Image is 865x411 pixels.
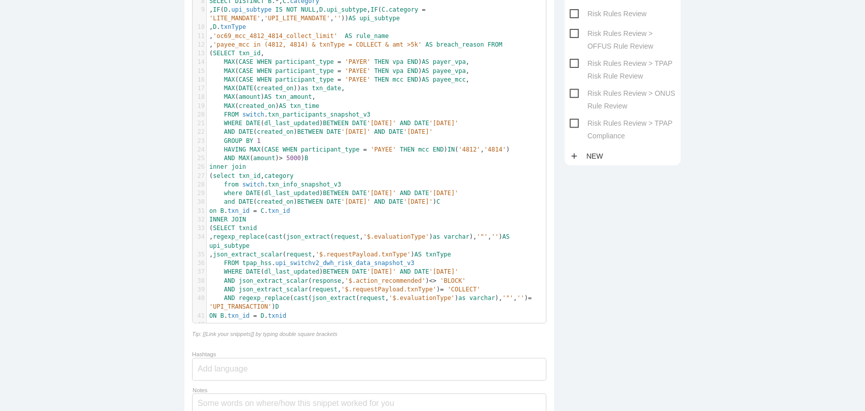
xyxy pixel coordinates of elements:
[443,233,469,240] span: varchar
[352,268,367,275] span: DATE
[425,251,451,258] span: txnType
[209,277,466,284] span: ( , )
[209,303,272,310] span: 'UPI_TRANSACTION'
[213,225,235,232] span: SELECT
[275,58,334,65] span: participant_type
[323,268,349,275] span: BETWEEN
[213,6,220,13] span: IF
[224,6,228,13] span: D
[334,15,341,22] span: ''
[422,6,425,13] span: =
[257,137,260,144] span: 1
[239,294,290,302] span: regexp_replace
[209,120,459,127] span: ( )
[264,190,319,197] span: dl_last_updated
[374,76,389,83] span: THEN
[286,251,312,258] span: request
[193,137,206,145] div: 23
[345,76,370,83] span: 'PAYEE'
[193,23,206,31] div: 10
[193,58,206,66] div: 14
[275,76,334,83] span: participant_type
[193,163,206,171] div: 26
[209,181,341,188] span: .
[209,233,513,249] span: , ( ( ( , ) ), , )
[209,294,535,310] span: ( ( ( , ) ), , ) )
[224,102,235,109] span: MAX
[209,242,249,249] span: upi_subtype
[374,58,389,65] span: THEN
[239,102,275,109] span: created_on
[193,128,206,136] div: 22
[433,76,466,83] span: payee_mcc
[517,294,524,302] span: ''
[213,172,235,179] span: select
[570,117,675,130] span: Risk Rules Review > TPAP Compliance
[193,84,206,93] div: 17
[224,198,235,205] span: and
[253,312,257,319] span: =
[301,6,316,13] span: NULL
[400,190,411,197] span: AND
[415,120,429,127] span: DATE
[418,146,429,153] span: mcc
[192,331,337,337] i: Tip: [[Link your snippets]] by typing double square brackets
[257,85,293,92] span: created_on
[440,277,466,284] span: 'BLOCK'
[228,312,249,319] span: txn_id
[433,146,444,153] span: END
[326,128,341,135] span: DATE
[286,155,301,162] span: 5000
[250,146,261,153] span: MAX
[363,146,367,153] span: =
[209,312,216,319] span: ON
[209,268,459,275] span: ( )
[193,268,206,276] div: 37
[224,128,235,135] span: AND
[193,110,206,119] div: 20
[502,233,509,240] span: AS
[312,277,341,284] span: response
[279,102,286,109] span: AS
[469,294,495,302] span: varchar
[209,6,429,22] span: , ( . , . , ( . , , ))
[323,120,349,127] span: BETWEEN
[224,268,242,275] span: WHERE
[246,190,260,197] span: DATE
[502,294,513,302] span: '"'
[209,190,459,197] span: ( )
[193,76,206,84] div: 16
[231,216,246,223] span: JOIN
[345,32,352,40] span: AS
[224,190,242,197] span: where
[193,250,206,259] div: 35
[570,147,579,165] i: add
[198,358,258,380] input: Add language
[345,67,370,74] span: 'PAYEE'
[239,286,308,293] span: json_extract_scalar
[228,207,249,214] span: txn_id
[400,146,415,153] span: THEN
[392,76,403,83] span: mcc
[268,181,342,188] span: txn_info_snapshot_v3
[224,277,235,284] span: AND
[484,146,506,153] span: '4814'
[400,120,411,127] span: AND
[209,251,451,258] span: , ( , )
[224,294,235,302] span: AND
[337,58,341,65] span: =
[341,128,370,135] span: '[DATE]'
[257,76,272,83] span: WHEN
[209,23,246,30] span: , .
[224,76,235,83] span: MAX
[341,286,436,293] span: '$.requestPayload.txnType'
[275,259,415,267] span: upi_switchv2_dwh_risk_data_snapshot_v3
[316,251,411,258] span: '$.requestPayload.txnType'
[389,128,403,135] span: DATE
[389,294,455,302] span: '$.evaluationType'
[220,23,246,30] span: txnType
[239,225,257,232] span: txnid
[209,58,469,65] span: ( ) ,
[264,120,319,127] span: dl_last_updated
[297,198,323,205] span: BETWEEN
